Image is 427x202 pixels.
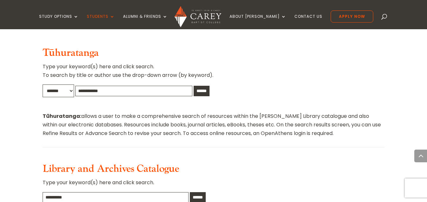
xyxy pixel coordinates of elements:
[87,14,115,29] a: Students
[39,14,79,29] a: Study Options
[43,163,384,178] h3: Library and Archives Catalogue
[43,62,384,84] p: Type your keyword(s) here and click search. To search by title or author use the drop-down arrow ...
[43,47,384,62] h3: Tūhuratanga
[175,6,221,27] img: Carey Baptist College
[230,14,286,29] a: About [PERSON_NAME]
[123,14,168,29] a: Alumni & Friends
[331,10,373,23] a: Apply Now
[294,14,322,29] a: Contact Us
[43,112,384,138] p: allows a user to make a comprehensive search of resources within the [PERSON_NAME] Library catalo...
[43,112,81,120] strong: Tūhuratanga:
[43,178,384,192] p: Type your keyword(s) here and click search.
